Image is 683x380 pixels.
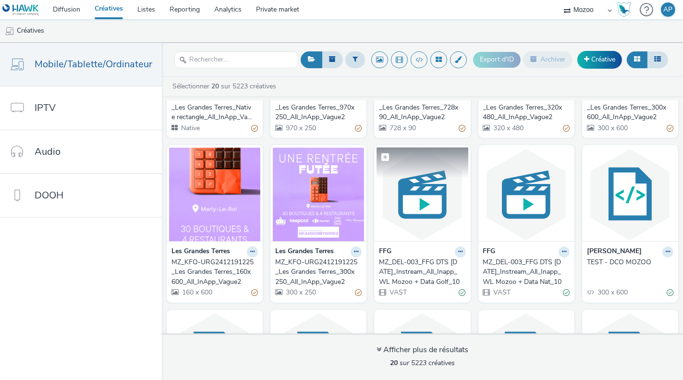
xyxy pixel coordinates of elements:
img: MZ_KFO-URG2412191225_Les Grandes Terres_160x600_All_InApp_Vague2 visual [169,147,260,241]
span: Mobile/Tablette/Ordinateur [35,57,152,71]
div: Valide [459,288,466,298]
div: MZ_KFO-URG2412191225_Les Grandes Terres_970x250_All_InApp_Vague2 [275,93,358,122]
div: MZ_KFO-URG2412191225_Les Grandes Terres_160x600_All_InApp_Vague2 [171,257,254,287]
a: Hawk Academy [617,2,635,17]
div: Valide [563,288,570,298]
span: DOOH [35,188,63,202]
div: Valide [667,288,673,298]
span: IPTV [35,101,56,115]
div: MZ_KFO-URG2412191225_Les Grandes Terres_320x480_All_InApp_Vague2 [483,93,566,122]
a: MZ_DEL-003_FFG DTS [DATE]_Instream_All_Inapp_WL Mozoo + Data Nat_10 [483,257,570,287]
a: MZ_KFO-URG2412191225_Les Grandes Terres_728x90_All_InApp_Vague2 [379,93,465,122]
img: undefined Logo [2,4,39,16]
span: 728 x 90 [389,123,416,133]
strong: Les Grandes Terres [275,246,334,257]
div: MZ_DEL-003_FFG DTS [DATE]_Instream_All_Inapp_WL Mozoo + Data Nat_10 [483,257,566,287]
strong: 20 [211,82,219,91]
div: Partiellement valide [459,123,466,133]
a: MZ_KFO-URG2412191225_Les Grandes Terres_970x250_All_InApp_Vague2 [275,93,362,122]
img: MZ_DEL-003_FFG DTS SEPTEMBRE 2025_Instream_All_Inapp_WL Mozoo + Data Golf_10 visual [377,147,468,241]
img: mobile [5,26,14,36]
span: 320 x 480 [493,123,524,133]
strong: FFG [379,246,391,257]
button: Archiver [523,51,573,68]
div: Partiellement valide [563,123,570,133]
span: 970 x 250 [285,123,316,133]
div: Partiellement valide [251,288,258,298]
span: Native [180,123,200,133]
div: Partiellement valide [667,123,673,133]
a: Créative [577,51,622,68]
div: TEST - DCO MOZOO [587,257,670,267]
strong: [PERSON_NAME] [587,246,642,257]
span: Audio [35,145,61,159]
div: MZ_KFO-URG2412191225_Les Grandes Terres_728x90_All_InApp_Vague2 [379,93,462,122]
a: MZ_DEL-003_FFG DTS [DATE]_Instream_All_Inapp_WL Mozoo + Data Golf_10 [379,257,465,287]
div: Partiellement valide [355,123,362,133]
strong: FFG [483,246,496,257]
a: MZ_KFO-URG2412191225_Les Grandes Terres_Native rectangle_All_InApp_Vague2 [171,93,258,122]
strong: Les Grandes Terres [171,246,230,257]
input: Rechercher... [174,51,298,68]
span: 160 x 600 [181,288,212,297]
div: MZ_KFO-URG2412191225_Les Grandes Terres_300x250_All_InApp_Vague2 [275,257,358,287]
a: Sélectionner sur 5223 créatives [171,82,280,91]
div: MZ_KFO-URG2412191225_Les Grandes Terres_300x600_All_InApp_Vague2 [587,93,670,122]
button: Liste [647,51,668,68]
div: AP [664,2,673,17]
img: Hawk Academy [617,2,631,17]
span: 300 x 250 [285,288,316,297]
span: 300 x 600 [597,288,628,297]
a: TEST - DCO MOZOO [587,257,673,267]
div: Partiellement valide [355,288,362,298]
span: sur 5223 créatives [390,358,455,368]
div: Afficher plus de résultats [377,344,468,355]
span: VAST [493,288,511,297]
button: Grille [627,51,647,68]
div: MZ_KFO-URG2412191225_Les Grandes Terres_Native rectangle_All_InApp_Vague2 [171,93,254,122]
img: MZ_DEL-003_FFG DTS SEPTEMBRE 2025_Instream_All_Inapp_WL Mozoo + Data Nat_10 visual [481,147,572,241]
span: 300 x 600 [597,123,628,133]
strong: 20 [390,358,398,368]
div: MZ_DEL-003_FFG DTS [DATE]_Instream_All_Inapp_WL Mozoo + Data Golf_10 [379,257,462,287]
a: MZ_KFO-URG2412191225_Les Grandes Terres_160x600_All_InApp_Vague2 [171,257,258,287]
a: MZ_KFO-URG2412191225_Les Grandes Terres_320x480_All_InApp_Vague2 [483,93,570,122]
a: MZ_KFO-URG2412191225_Les Grandes Terres_300x600_All_InApp_Vague2 [587,93,673,122]
img: MZ_KFO-URG2412191225_Les Grandes Terres_300x250_All_InApp_Vague2 visual [273,147,364,241]
div: Partiellement valide [251,123,258,133]
a: MZ_KFO-URG2412191225_Les Grandes Terres_300x250_All_InApp_Vague2 [275,257,362,287]
img: TEST - DCO MOZOO visual [585,147,676,241]
span: VAST [389,288,407,297]
button: Export d'ID [473,52,521,67]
